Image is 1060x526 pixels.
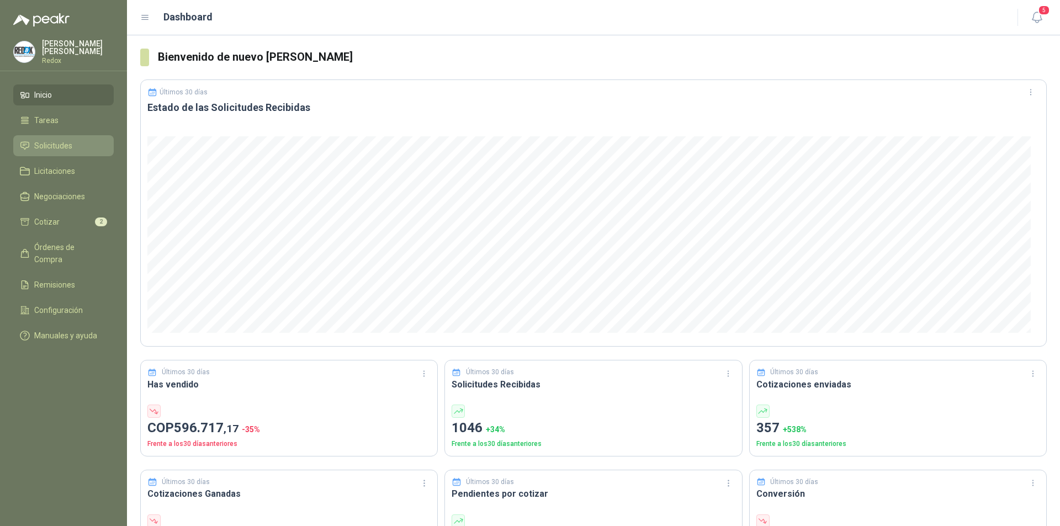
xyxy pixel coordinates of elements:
span: Inicio [34,89,52,101]
span: Licitaciones [34,165,75,177]
span: Cotizar [34,216,60,228]
a: Cotizar2 [13,211,114,232]
span: ,17 [224,422,239,435]
p: Últimos 30 días [770,477,818,487]
p: Frente a los 30 días anteriores [756,439,1040,449]
span: Solicitudes [34,140,72,152]
a: Remisiones [13,274,114,295]
a: Licitaciones [13,161,114,182]
p: [PERSON_NAME] [PERSON_NAME] [42,40,114,55]
h3: Cotizaciones Ganadas [147,487,431,501]
span: 2 [95,217,107,226]
span: Manuales y ayuda [34,330,97,342]
p: Últimos 30 días [162,477,210,487]
p: Últimos 30 días [162,367,210,378]
h3: Pendientes por cotizar [452,487,735,501]
a: Tareas [13,110,114,131]
p: Últimos 30 días [466,477,514,487]
p: Frente a los 30 días anteriores [452,439,735,449]
a: Configuración [13,300,114,321]
p: 1046 [452,418,735,439]
span: Negociaciones [34,190,85,203]
h3: Has vendido [147,378,431,391]
span: Tareas [34,114,59,126]
img: Company Logo [14,41,35,62]
img: Logo peakr [13,13,70,26]
a: Solicitudes [13,135,114,156]
span: + 538 % [783,425,807,434]
h3: Estado de las Solicitudes Recibidas [147,101,1040,114]
p: 357 [756,418,1040,439]
p: Últimos 30 días [770,367,818,378]
h3: Solicitudes Recibidas [452,378,735,391]
h3: Bienvenido de nuevo [PERSON_NAME] [158,49,1047,66]
p: Últimos 30 días [160,88,208,96]
span: 596.717 [174,420,239,435]
h3: Conversión [756,487,1040,501]
p: Redox [42,57,114,64]
button: 5 [1027,8,1047,28]
a: Inicio [13,84,114,105]
p: Últimos 30 días [466,367,514,378]
h3: Cotizaciones enviadas [756,378,1040,391]
p: COP [147,418,431,439]
a: Negociaciones [13,186,114,207]
span: + 34 % [486,425,505,434]
span: -35 % [242,425,260,434]
span: Órdenes de Compra [34,241,103,265]
h1: Dashboard [163,9,213,25]
p: Frente a los 30 días anteriores [147,439,431,449]
span: Remisiones [34,279,75,291]
span: 5 [1038,5,1050,15]
a: Órdenes de Compra [13,237,114,270]
span: Configuración [34,304,83,316]
a: Manuales y ayuda [13,325,114,346]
